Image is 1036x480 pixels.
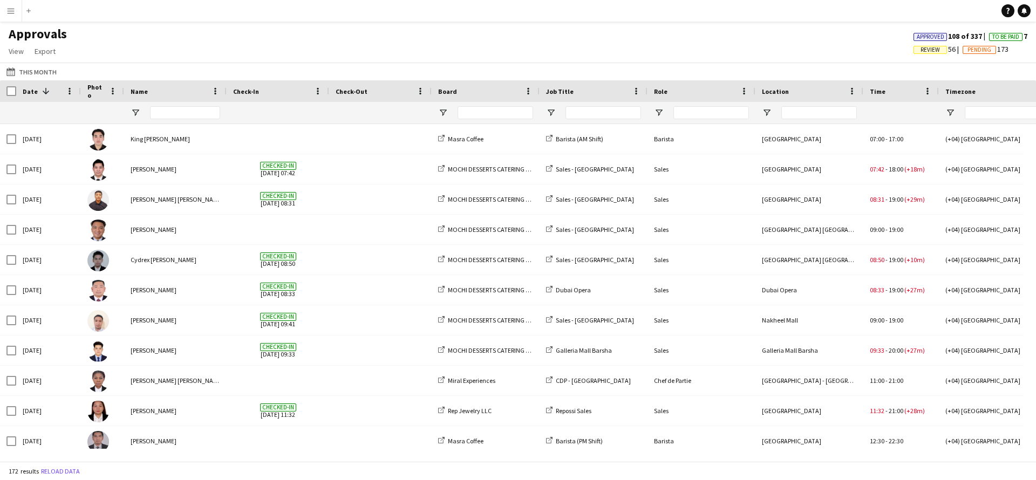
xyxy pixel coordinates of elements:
img: Hezir Rushthrone Manansala [87,189,109,211]
input: Job Title Filter Input [565,106,641,119]
input: Board Filter Input [458,106,533,119]
span: MOCHI DESSERTS CATERING SERVICES L.L.C [448,346,565,354]
span: - [885,165,888,173]
span: Checked-in [260,192,296,200]
span: MOCHI DESSERTS CATERING SERVICES L.L.C [448,256,565,264]
span: Role [654,87,667,95]
span: 08:50 [870,256,884,264]
span: 21:00 [889,376,903,385]
span: (+27m) [904,346,925,354]
div: [GEOGRAPHIC_DATA] [755,154,863,184]
span: Photo [87,83,105,99]
span: 11:32 [870,407,884,415]
span: MOCHI DESSERTS CATERING SERVICES L.L.C [448,316,565,324]
span: 108 of 337 [914,31,989,41]
div: [GEOGRAPHIC_DATA] [GEOGRAPHIC_DATA] [755,215,863,244]
span: Sales - [GEOGRAPHIC_DATA] [556,256,634,264]
img: Claudine Tasha Amajeh [87,371,109,392]
span: Board [438,87,457,95]
button: Open Filter Menu [762,108,772,118]
img: Cydrex Anthony Bisenio [87,250,109,271]
img: Redentor Canlas [87,159,109,181]
span: 56 [914,44,963,54]
span: Name [131,87,148,95]
div: Cydrex [PERSON_NAME] [124,245,227,275]
span: [DATE] 11:32 [233,396,323,426]
span: Barista (AM Shift) [556,135,603,143]
div: [PERSON_NAME] [124,215,227,244]
div: Sales [647,154,755,184]
div: [GEOGRAPHIC_DATA] [755,184,863,214]
span: 07:42 [870,165,884,173]
span: Location [762,87,789,95]
a: Sales - [GEOGRAPHIC_DATA] [546,225,634,234]
span: [DATE] 09:41 [233,305,323,335]
div: [GEOGRAPHIC_DATA] [755,124,863,154]
button: Open Filter Menu [131,108,140,118]
div: Chef de Partie [647,366,755,395]
div: [PERSON_NAME] [124,396,227,426]
a: MOCHI DESSERTS CATERING SERVICES L.L.C [438,346,565,354]
div: [PERSON_NAME] [124,154,227,184]
span: Checked-in [260,162,296,170]
img: Lolita Pascual [87,401,109,422]
div: [DATE] [16,305,81,335]
span: Masra Coffee [448,135,483,143]
div: Dubai Opera [755,275,863,305]
span: Review [921,46,940,53]
div: Sales [647,215,755,244]
span: MOCHI DESSERTS CATERING SERVICES L.L.C [448,286,565,294]
span: 21:00 [889,407,903,415]
div: [DATE] [16,426,81,456]
span: [DATE] 08:31 [233,184,323,214]
span: MOCHI DESSERTS CATERING SERVICES L.L.C [448,225,565,234]
input: Location Filter Input [781,106,857,119]
a: MOCHI DESSERTS CATERING SERVICES L.L.C [438,256,565,264]
span: 09:00 [870,225,884,234]
span: Dubai Opera [556,286,591,294]
a: MOCHI DESSERTS CATERING SERVICES L.L.C [438,286,565,294]
span: 09:33 [870,346,884,354]
button: This Month [4,65,59,78]
div: Sales [647,335,755,365]
div: [PERSON_NAME] [PERSON_NAME] [124,184,227,214]
div: Galleria Mall Barsha [755,335,863,365]
button: Open Filter Menu [945,108,955,118]
img: Nelson Kalinga [87,431,109,452]
img: King Bryant Mancenido [87,129,109,150]
span: (+28m) [904,407,925,415]
span: - [885,225,888,234]
div: Sales [647,184,755,214]
a: Dubai Opera [546,286,591,294]
div: [DATE] [16,335,81,365]
span: 19:00 [889,316,903,324]
span: 19:00 [889,195,903,203]
img: Kylle Ragsac [87,220,109,241]
a: Export [30,44,60,58]
span: Job Title [546,87,574,95]
div: [DATE] [16,396,81,426]
span: (+27m) [904,286,925,294]
div: [PERSON_NAME] [124,426,227,456]
a: Repossi Sales [546,407,591,415]
span: Masra Coffee [448,437,483,445]
input: Name Filter Input [150,106,220,119]
span: Rep Jewelry LLC [448,407,492,415]
span: Sales - [GEOGRAPHIC_DATA] [556,165,634,173]
div: [GEOGRAPHIC_DATA] [755,426,863,456]
div: Sales [647,275,755,305]
span: (+10m) [904,256,925,264]
div: Barista [647,426,755,456]
span: (+18m) [904,165,925,173]
span: 08:33 [870,286,884,294]
span: 09:00 [870,316,884,324]
a: MOCHI DESSERTS CATERING SERVICES L.L.C [438,225,565,234]
div: Barista [647,124,755,154]
span: MOCHI DESSERTS CATERING SERVICES L.L.C [448,165,565,173]
span: View [9,46,24,56]
span: - [885,286,888,294]
div: [GEOGRAPHIC_DATA] - [GEOGRAPHIC_DATA] [755,366,863,395]
span: Barista (PM Shift) [556,437,603,445]
div: [GEOGRAPHIC_DATA] [755,396,863,426]
div: Sales [647,245,755,275]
